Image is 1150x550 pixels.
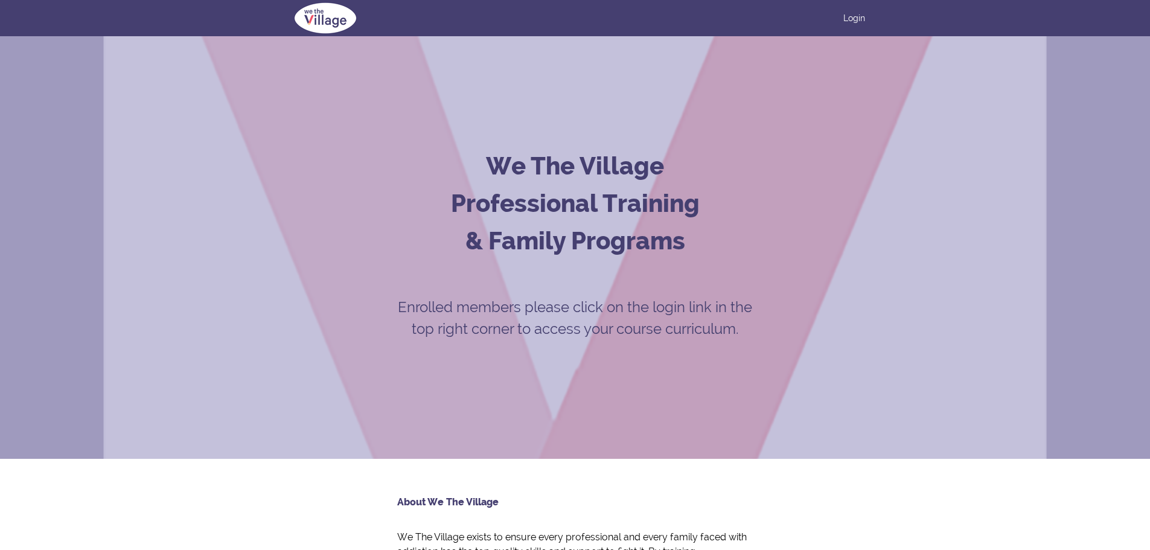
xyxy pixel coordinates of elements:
[451,189,700,217] strong: Professional Training
[486,152,664,180] strong: We The Village
[843,12,865,24] a: Login
[465,226,685,255] strong: & Family Programs
[397,496,499,508] strong: About We The Village
[398,298,752,337] span: Enrolled members please click on the login link in the top right corner to access your course cur...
